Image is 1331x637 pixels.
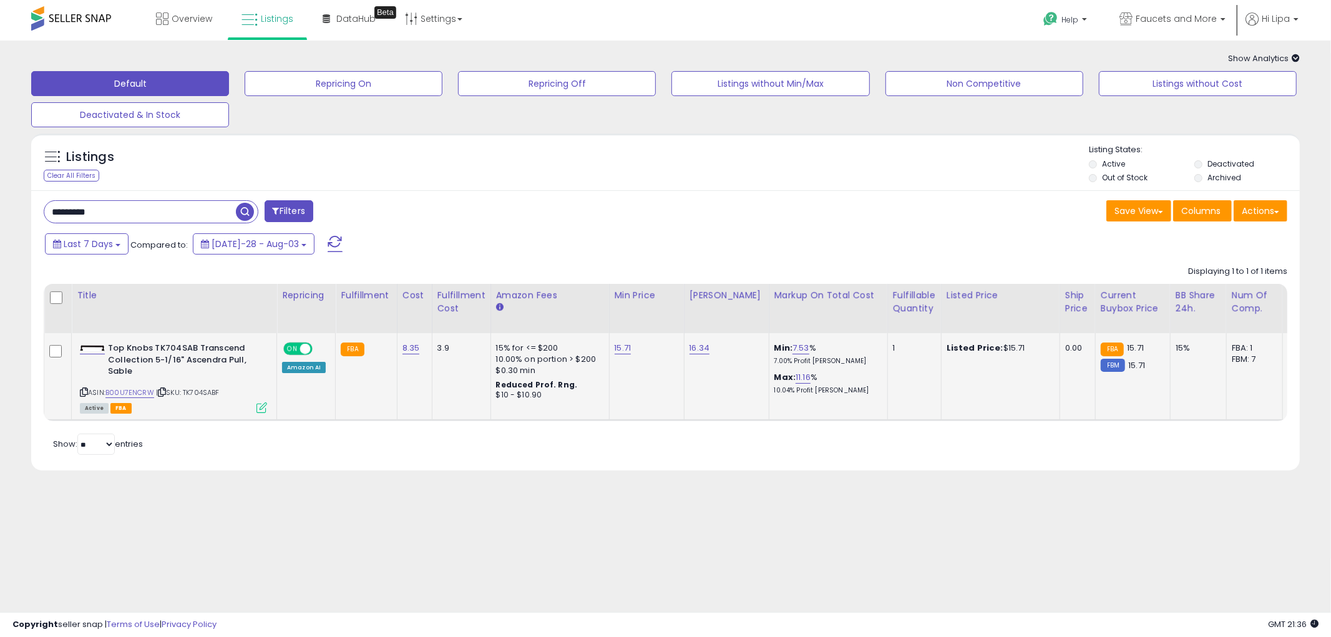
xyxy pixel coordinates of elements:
[1089,144,1300,156] p: Listing States:
[1106,200,1171,221] button: Save View
[402,289,427,302] div: Cost
[1101,359,1125,372] small: FBM
[893,343,932,354] div: 1
[1043,11,1058,27] i: Get Help
[774,342,793,354] b: Min:
[496,354,600,365] div: 10.00% on portion > $200
[496,343,600,354] div: 15% for <= $200
[341,289,391,302] div: Fulfillment
[156,387,220,397] span: | SKU: TK704SABF
[458,71,656,96] button: Repricing Off
[1033,2,1099,41] a: Help
[1102,158,1125,169] label: Active
[108,343,260,381] b: Top Knobs TK704SAB Transcend Collection 5-1/16" Ascendra Pull, Sable
[1136,12,1217,25] span: Faucets and More
[947,342,1003,354] b: Listed Price:
[53,438,143,450] span: Show: entries
[893,289,936,315] div: Fulfillable Quantity
[1128,359,1145,371] span: 15.71
[1228,52,1300,64] span: Show Analytics
[1262,12,1290,25] span: Hi Lipa
[774,357,878,366] p: 7.00% Profit [PERSON_NAME]
[172,12,212,25] span: Overview
[282,362,326,373] div: Amazon AI
[110,403,132,414] span: FBA
[774,343,878,366] div: %
[496,289,604,302] div: Amazon Fees
[774,289,882,302] div: Markup on Total Cost
[402,342,420,354] a: 8.35
[64,238,113,250] span: Last 7 Days
[212,238,299,250] span: [DATE]-28 - Aug-03
[1101,289,1165,315] div: Current Buybox Price
[690,289,764,302] div: [PERSON_NAME]
[1181,205,1221,217] span: Columns
[1234,200,1287,221] button: Actions
[80,403,109,414] span: All listings currently available for purchase on Amazon
[1101,343,1124,356] small: FBA
[885,71,1083,96] button: Non Competitive
[45,233,129,255] button: Last 7 Days
[193,233,314,255] button: [DATE]-28 - Aug-03
[1065,343,1086,354] div: 0.00
[947,289,1055,302] div: Listed Price
[774,371,796,383] b: Max:
[130,239,188,251] span: Compared to:
[671,71,869,96] button: Listings without Min/Max
[1176,343,1217,354] div: 15%
[496,390,600,401] div: $10 - $10.90
[105,387,154,398] a: B00U7ENCRW
[774,386,878,395] p: 10.04% Profit [PERSON_NAME]
[1246,12,1299,41] a: Hi Lipa
[1061,14,1078,25] span: Help
[792,342,809,354] a: 7.53
[1102,172,1148,183] label: Out of Stock
[496,365,600,376] div: $0.30 min
[374,6,396,19] div: Tooltip anchor
[437,343,481,354] div: 3.9
[1099,71,1297,96] button: Listings without Cost
[311,344,331,354] span: OFF
[1232,289,1277,315] div: Num of Comp.
[261,12,293,25] span: Listings
[1127,342,1144,354] span: 15.71
[774,372,878,395] div: %
[496,379,578,390] b: Reduced Prof. Rng.
[245,71,442,96] button: Repricing On
[31,102,229,127] button: Deactivated & In Stock
[1232,354,1273,365] div: FBM: 7
[769,284,887,333] th: The percentage added to the cost of goods (COGS) that forms the calculator for Min & Max prices.
[496,302,504,313] small: Amazon Fees.
[336,12,376,25] span: DataHub
[1176,289,1221,315] div: BB Share 24h.
[1232,343,1273,354] div: FBA: 1
[1188,266,1287,278] div: Displaying 1 to 1 of 1 items
[285,344,300,354] span: ON
[615,289,679,302] div: Min Price
[690,342,710,354] a: 16.34
[796,371,811,384] a: 11.16
[44,170,99,182] div: Clear All Filters
[1065,289,1090,315] div: Ship Price
[31,71,229,96] button: Default
[437,289,485,315] div: Fulfillment Cost
[1207,172,1241,183] label: Archived
[341,343,364,356] small: FBA
[615,342,631,354] a: 15.71
[77,289,271,302] div: Title
[947,343,1050,354] div: $15.71
[282,289,330,302] div: Repricing
[80,345,105,351] img: 11cVJiiVNyL._SL40_.jpg
[66,148,114,166] h5: Listings
[265,200,313,222] button: Filters
[1207,158,1254,169] label: Deactivated
[80,343,267,412] div: ASIN:
[1173,200,1232,221] button: Columns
